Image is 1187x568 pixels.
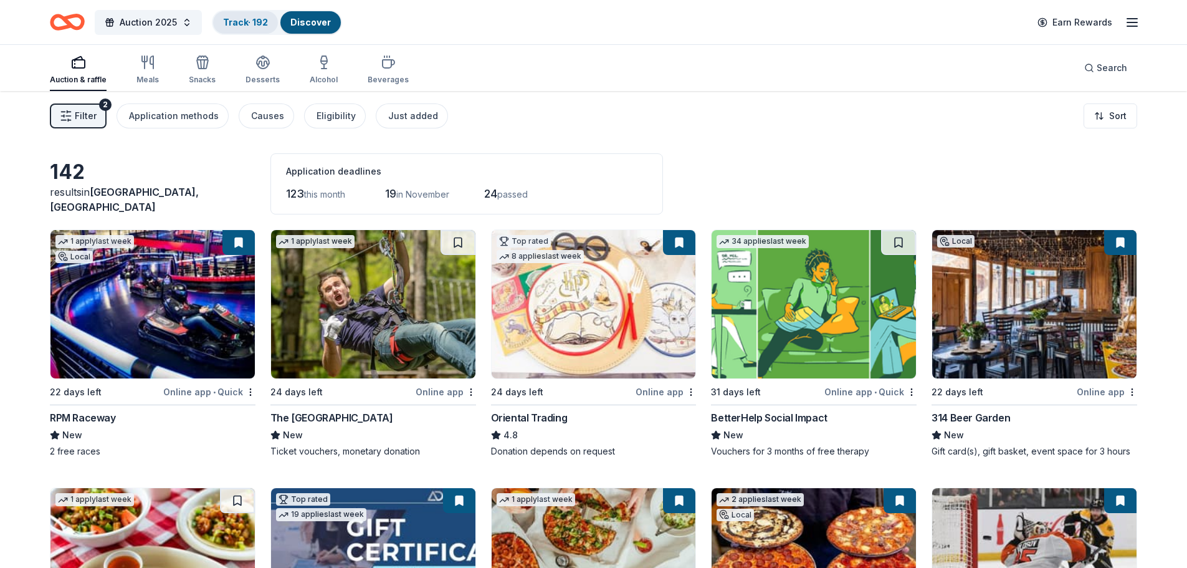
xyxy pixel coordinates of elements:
div: 1 apply last week [55,235,134,248]
span: • [213,387,216,397]
span: 4.8 [503,428,518,443]
button: Track· 192Discover [212,10,342,35]
div: 142 [50,160,255,185]
a: Earn Rewards [1030,11,1120,34]
div: Eligibility [317,108,356,123]
div: Donation depends on request [491,445,697,458]
div: Local [937,235,975,248]
a: Image for Oriental TradingTop rated8 applieslast week24 days leftOnline appOriental Trading4.8Don... [491,229,697,458]
button: Filter2 [50,103,107,128]
span: 24 [484,187,497,200]
span: New [723,428,743,443]
div: Causes [251,108,284,123]
div: 2 applies last week [717,493,804,506]
img: Image for BetterHelp Social Impact [712,230,916,378]
img: Image for Oriental Trading [492,230,696,378]
div: Application methods [129,108,219,123]
span: this month [304,189,345,200]
span: [GEOGRAPHIC_DATA], [GEOGRAPHIC_DATA] [50,186,199,213]
span: Auction 2025 [120,15,177,30]
button: Auction & raffle [50,50,107,91]
button: Alcohol [310,50,338,91]
img: Image for 314 Beer Garden [932,230,1137,378]
div: Snacks [189,75,216,85]
button: Just added [376,103,448,128]
button: Application methods [117,103,229,128]
span: New [62,428,82,443]
div: Online app [636,384,696,400]
span: in November [396,189,449,200]
button: Beverages [368,50,409,91]
div: Application deadlines [286,164,647,179]
button: Snacks [189,50,216,91]
div: 2 free races [50,445,255,458]
button: Search [1074,55,1137,80]
button: Auction 2025 [95,10,202,35]
a: Home [50,7,85,37]
div: 8 applies last week [497,250,584,263]
a: Track· 192 [223,17,268,27]
a: Image for BetterHelp Social Impact34 applieslast week31 days leftOnline app•QuickBetterHelp Socia... [711,229,917,458]
div: RPM Raceway [50,410,116,425]
div: Top rated [497,235,551,248]
div: 24 days left [270,385,323,400]
div: The [GEOGRAPHIC_DATA] [270,410,393,425]
div: 2 [99,99,112,111]
button: Desserts [246,50,280,91]
span: • [874,387,877,397]
a: Image for RPM Raceway1 applylast weekLocal22 days leftOnline app•QuickRPM RacewayNew2 free races [50,229,255,458]
div: 1 apply last week [497,493,575,506]
div: results [50,185,255,214]
a: Discover [290,17,331,27]
div: Online app Quick [163,384,255,400]
div: Vouchers for 3 months of free therapy [711,445,917,458]
div: 31 days left [711,385,761,400]
div: Local [717,509,754,521]
span: Sort [1109,108,1127,123]
div: Oriental Trading [491,410,568,425]
span: 19 [385,187,396,200]
div: Ticket vouchers, monetary donation [270,445,476,458]
div: BetterHelp Social Impact [711,410,827,425]
div: Online app [416,384,476,400]
div: Beverages [368,75,409,85]
div: Auction & raffle [50,75,107,85]
div: Alcohol [310,75,338,85]
div: 1 apply last week [55,493,134,506]
div: 34 applies last week [717,235,809,248]
div: Online app Quick [824,384,917,400]
div: 1 apply last week [276,235,355,248]
div: 24 days left [491,385,543,400]
a: Image for The Adventure Park1 applylast week24 days leftOnline appThe [GEOGRAPHIC_DATA]NewTicket ... [270,229,476,458]
div: Desserts [246,75,280,85]
div: Meals [136,75,159,85]
span: New [283,428,303,443]
span: in [50,186,199,213]
div: Top rated [276,493,330,506]
div: Local [55,251,93,263]
div: 22 days left [50,385,102,400]
button: Causes [239,103,294,128]
img: Image for RPM Raceway [50,230,255,378]
div: Just added [388,108,438,123]
div: 19 applies last week [276,508,366,521]
span: New [944,428,964,443]
div: 22 days left [932,385,983,400]
a: Image for 314 Beer GardenLocal22 days leftOnline app314 Beer GardenNewGift card(s), gift basket, ... [932,229,1137,458]
button: Sort [1084,103,1137,128]
button: Eligibility [304,103,366,128]
span: Filter [75,108,97,123]
button: Meals [136,50,159,91]
span: Search [1097,60,1127,75]
div: Online app [1077,384,1137,400]
span: passed [497,189,528,200]
img: Image for The Adventure Park [271,230,475,378]
span: 123 [286,187,304,200]
div: Gift card(s), gift basket, event space for 3 hours [932,445,1137,458]
div: 314 Beer Garden [932,410,1010,425]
